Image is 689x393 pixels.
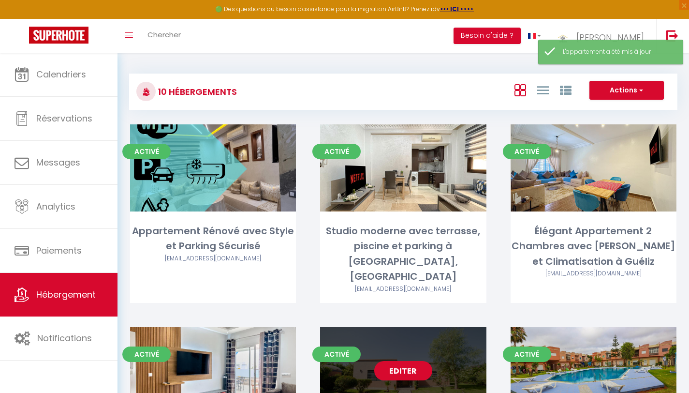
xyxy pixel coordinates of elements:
a: Vue en Liste [537,82,549,98]
img: logout [666,30,678,42]
div: Studio moderne avec terrasse, piscine et parking à [GEOGRAPHIC_DATA], [GEOGRAPHIC_DATA] [320,224,486,285]
a: ... [PERSON_NAME] [548,19,656,53]
button: Actions [589,81,664,100]
span: Analytics [36,200,75,212]
div: Appartement Rénové avec Style et Parking Sécurisé [130,224,296,254]
span: [PERSON_NAME] [576,31,644,44]
a: Vue par Groupe [560,82,572,98]
span: Activé [312,347,361,362]
span: Calendriers [36,68,86,80]
span: Activé [122,144,171,159]
div: Élégant Appartement 2 Chambres avec [PERSON_NAME] et Climatisation à Guéliz [511,224,676,269]
button: Besoin d'aide ? [454,28,521,44]
span: Hébergement [36,288,96,301]
h3: 10 Hébergements [156,81,237,103]
span: Activé [503,144,551,159]
div: Airbnb [320,285,486,294]
span: Notifications [37,332,92,344]
img: ... [556,28,570,48]
a: Editer [374,361,432,380]
div: Airbnb [130,254,296,263]
div: Airbnb [511,269,676,278]
span: Chercher [147,30,181,40]
span: Messages [36,156,80,168]
a: Chercher [140,19,188,53]
span: Activé [503,347,551,362]
a: >>> ICI <<<< [440,5,474,13]
span: Activé [122,347,171,362]
span: Activé [312,144,361,159]
span: Réservations [36,112,92,124]
span: Paiements [36,244,82,257]
div: L'appartement a été mis à jour [563,47,673,57]
img: Super Booking [29,27,88,44]
a: Vue en Box [514,82,526,98]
